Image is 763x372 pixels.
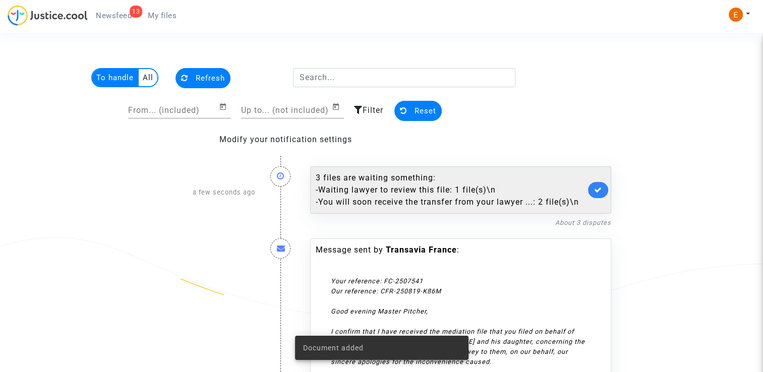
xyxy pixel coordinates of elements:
[293,68,515,87] input: Search...
[386,245,457,255] b: Transavia France
[219,135,352,144] a: Modify your notification settings
[316,184,585,196] div: - Waiting lawyer to review this file: 1 file(s)\n
[303,343,364,353] span: Document added
[316,196,585,208] div: - You will soon receive the transfer from your lawyer ...: 2 file(s)\n
[139,69,157,86] multi-toggle-item: All
[415,106,436,115] span: Reset
[555,219,611,226] a: About 3 disputes
[144,156,263,228] div: a few seconds ago
[363,105,383,115] span: Filter
[88,8,140,23] a: 13Newsfeed
[8,5,88,26] img: jc-logo.svg
[96,11,132,20] span: Newsfeed
[196,74,225,83] span: Refresh
[148,11,177,20] span: My files
[729,8,743,22] img: ACg8ocIeiFvHKe4dA5oeRFd_CiCnuxWUEc1A2wYhRJE3TTWt=s96-c
[219,101,231,113] button: Open calendar
[175,68,230,88] button: Refresh
[332,101,344,113] button: Open calendar
[140,8,185,23] a: My files
[92,69,139,86] multi-toggle-item: To handle
[130,6,142,18] div: 13
[394,101,442,121] button: Reset
[316,172,585,208] div: 3 files are waiting something:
